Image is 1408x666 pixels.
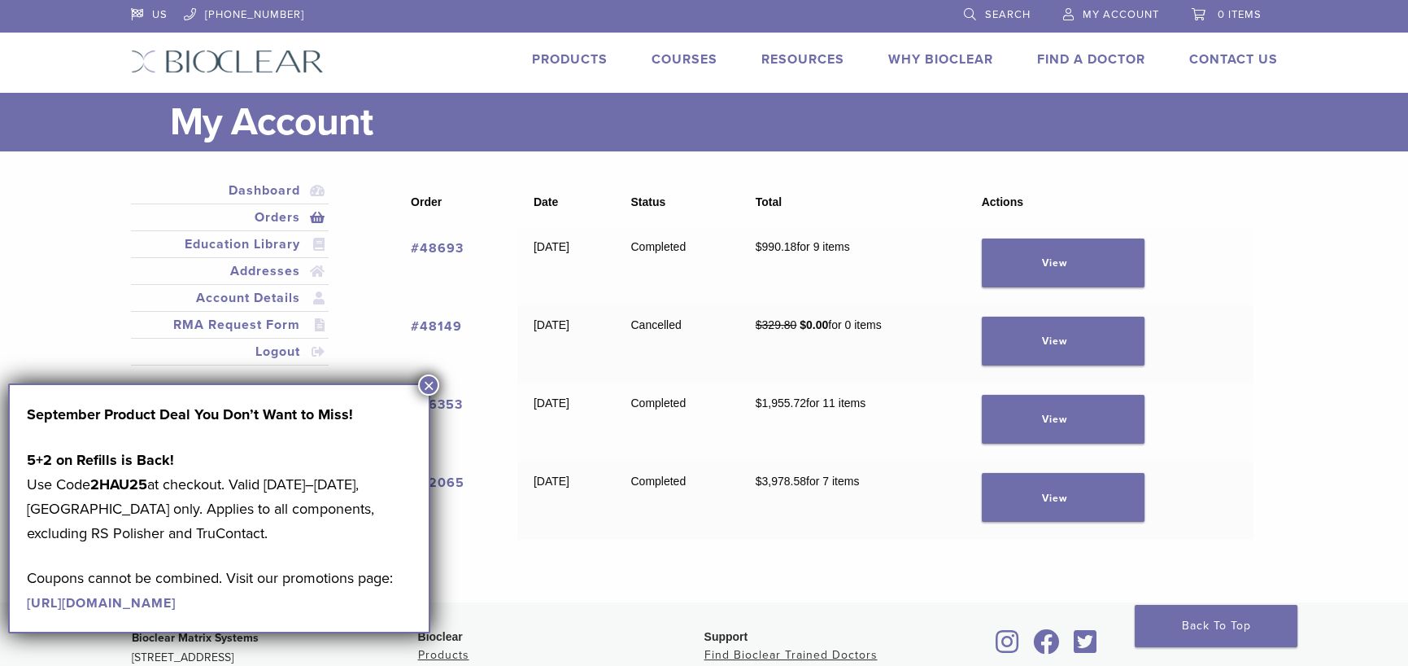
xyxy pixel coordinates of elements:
span: 3,978.58 [756,475,806,488]
p: Coupons cannot be combined. Visit our promotions page: [27,566,412,615]
span: 0 items [1218,8,1262,21]
a: View order 48149 [982,317,1144,366]
a: View order number 48149 [411,318,462,335]
img: Bioclear [131,50,324,73]
span: $ [800,318,806,331]
span: $ [756,397,762,410]
nav: Account pages [131,177,329,385]
td: Completed [615,383,739,462]
button: Close [418,375,439,396]
a: Why Bioclear [888,51,993,68]
a: View order number 48693 [411,240,464,256]
a: Dashboard [134,181,326,200]
span: $ [756,240,762,253]
p: Use Code at checkout. Valid [DATE]–[DATE], [GEOGRAPHIC_DATA] only. Applies to all components, exc... [27,448,412,546]
span: 990.18 [756,240,797,253]
strong: September Product Deal You Don’t Want to Miss! [27,405,353,423]
a: Addresses [134,261,326,281]
a: Account Details [134,288,326,308]
td: Completed [615,462,739,540]
strong: 5+2 on Refills is Back! [27,451,174,469]
a: Bioclear [991,639,1025,655]
span: Bioclear [418,630,463,643]
a: Courses [652,51,717,68]
h1: My Account [170,93,1278,151]
span: Support [704,630,748,643]
del: $329.80 [756,318,797,331]
td: Cancelled [615,305,739,383]
a: Bioclear [1028,639,1066,655]
a: View order number 46353 [411,397,463,413]
td: for 0 items [739,305,966,383]
a: Find Bioclear Trained Doctors [704,648,878,662]
span: Status [630,195,665,208]
span: Search [985,8,1031,21]
a: View order 46353 [982,395,1144,444]
span: Actions [982,195,1023,208]
span: My Account [1083,8,1159,21]
td: for 7 items [739,462,966,540]
a: Back To Top [1135,605,1297,647]
span: Total [756,195,782,208]
a: View order 48693 [982,239,1144,287]
a: View order number 42065 [411,475,464,491]
time: [DATE] [534,397,569,410]
time: [DATE] [534,318,569,331]
a: Logout [134,342,326,361]
a: Orders [134,208,326,227]
a: Education Library [134,234,326,254]
a: Products [532,51,608,68]
time: [DATE] [534,475,569,488]
strong: 2HAU25 [90,475,147,493]
td: for 11 items [739,383,966,462]
a: View order 42065 [982,473,1144,522]
a: Bioclear [1069,639,1103,655]
span: Order [411,195,442,208]
td: for 9 items [739,227,966,305]
span: $ [756,475,762,488]
span: Date [534,195,558,208]
a: Products [418,648,469,662]
time: [DATE] [534,240,569,253]
a: [URL][DOMAIN_NAME] [27,595,176,611]
a: Find A Doctor [1037,51,1145,68]
td: Completed [615,227,739,305]
a: Resources [761,51,844,68]
a: Contact Us [1189,51,1278,68]
span: 0.00 [800,318,828,331]
a: RMA Request Form [134,315,326,335]
span: 1,955.72 [756,397,806,410]
strong: Bioclear Matrix Systems [132,631,259,645]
